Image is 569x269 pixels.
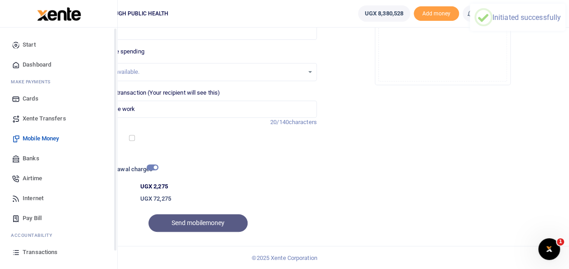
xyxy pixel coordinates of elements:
a: logo-small logo-large logo-large [36,10,81,17]
span: Banks [23,154,39,163]
span: Internet [23,194,43,203]
li: Ac [7,228,110,242]
div: No options available. [86,67,303,77]
input: Enter extra information [79,101,316,118]
input: UGX [79,23,316,40]
a: Airtime [7,168,110,188]
span: ake Payments [15,78,51,85]
span: Xente Transfers [23,114,66,123]
img: logo-large [37,7,81,21]
span: 1 [557,238,564,245]
li: Wallet ballance [354,5,414,22]
span: Cards [23,94,38,103]
label: Memo for this transaction (Your recipient will see this) [79,88,220,97]
span: 20/140 [270,119,289,125]
iframe: Intercom live chat [538,238,560,260]
span: Dashboard [23,60,51,69]
a: Start [7,35,110,55]
a: UGX 8,380,528 [358,5,410,22]
span: characters [289,119,317,125]
a: Dashboard [7,55,110,75]
a: Pay Bill [7,208,110,228]
label: UGX 2,275 [140,182,168,191]
h6: UGX 72,275 [140,195,317,202]
li: M [7,75,110,89]
a: Internet [7,188,110,208]
div: Initiated successfully [492,13,561,22]
a: Add money [414,10,459,16]
a: Mobile Money [7,129,110,149]
li: Toup your wallet [414,6,459,21]
a: Cards [7,89,110,109]
span: Start [23,40,36,49]
span: Transactions [23,248,57,257]
span: Mobile Money [23,134,59,143]
span: Pay Bill [23,214,42,223]
span: Add money [414,6,459,21]
span: UGX 8,380,528 [365,9,403,18]
a: Xente Transfers [7,109,110,129]
span: countability [18,232,52,239]
a: Transactions [7,242,110,262]
a: Banks [7,149,110,168]
span: Airtime [23,174,42,183]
